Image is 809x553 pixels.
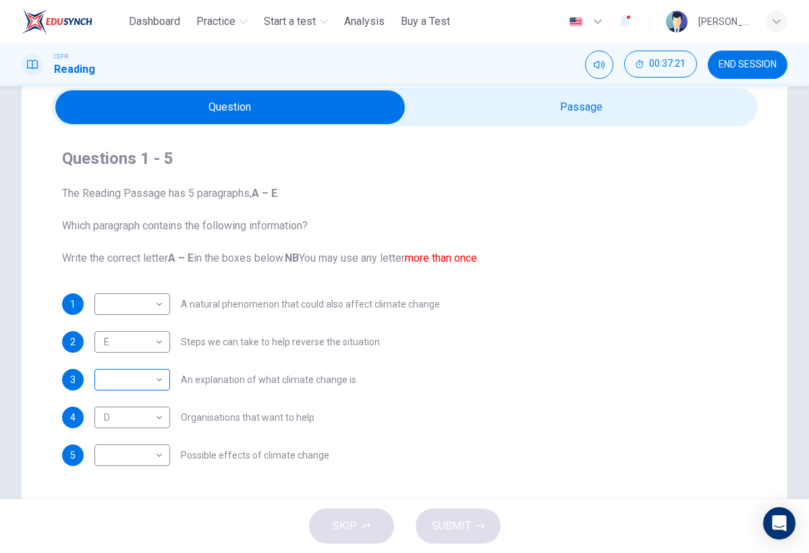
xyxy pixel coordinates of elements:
button: END SESSION [708,51,787,79]
span: Analysis [344,13,385,30]
span: Dashboard [129,13,180,30]
a: ELTC logo [22,8,123,35]
div: Mute [585,51,613,79]
span: END SESSION [719,59,777,70]
button: Dashboard [123,9,186,34]
span: 3 [70,375,76,384]
button: Practice [191,9,253,34]
span: 1 [70,299,76,309]
img: en [567,17,584,27]
div: Hide [624,51,697,79]
b: NB [285,252,299,264]
span: Organisations that want to help [181,413,314,422]
span: A natural phenomenon that could also affect climate change [181,299,440,309]
span: The Reading Passage has 5 paragraphs, . Which paragraph contains the following information? Write... [62,185,747,266]
div: [PERSON_NAME] [PERSON_NAME] [698,13,750,30]
b: A – E [252,187,277,200]
img: ELTC logo [22,8,92,35]
div: D [94,399,165,437]
span: Practice [196,13,235,30]
button: Analysis [339,9,390,34]
font: more than once [405,252,477,264]
span: CEFR [54,52,68,61]
span: Buy a Test [401,13,450,30]
span: Steps we can take to help reverse the situation [181,337,380,347]
span: Possible effects of climate change [181,450,329,460]
span: 00:37:21 [649,59,686,69]
span: 4 [70,413,76,422]
span: Start a test [264,13,316,30]
span: 5 [70,450,76,460]
button: Buy a Test [395,9,455,34]
button: 00:37:21 [624,51,697,78]
span: An explanation of what climate change is [181,375,356,384]
div: Open Intercom Messenger [763,507,796,540]
span: 2 [70,337,76,347]
div: E [94,323,165,361]
h4: Questions 1 - 5 [62,148,747,169]
img: Profile picture [666,11,688,32]
button: Start a test [258,9,333,34]
b: A – E [168,252,194,264]
h1: Reading [54,61,95,78]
